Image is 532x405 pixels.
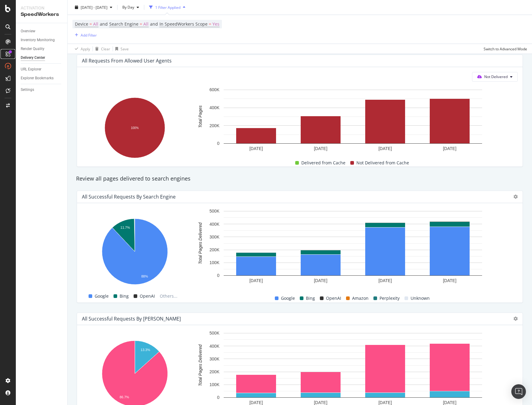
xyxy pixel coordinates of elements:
div: Switch to Advanced Mode [484,46,527,51]
text: 200K [209,247,219,252]
text: [DATE] [249,146,263,151]
span: Not Delivered [484,74,508,79]
text: Total Pages Delivered [198,344,203,386]
text: [DATE] [378,278,392,283]
text: 300K [209,356,219,361]
text: 500K [209,331,219,335]
svg: A chart. [191,87,514,154]
span: All [143,20,149,28]
span: = [209,21,211,27]
text: 0 [217,273,219,278]
div: Review all pages delivered to search engines [73,175,527,183]
text: 0 [217,141,219,146]
text: 400K [209,343,219,348]
a: Delivery Center [21,55,63,61]
div: All Requests from Allowed User Agents [82,58,172,64]
div: Clear [101,46,110,51]
span: Perplexity [380,295,400,302]
text: [DATE] [314,146,327,151]
span: [DATE] - [DATE] [81,5,107,10]
text: 400K [209,221,219,226]
span: Google [95,292,109,300]
div: Apply [81,46,90,51]
div: Activation [21,5,62,11]
span: and [150,21,158,27]
text: [DATE] [249,400,263,405]
text: 100K [209,382,219,387]
button: Switch to Advanced Mode [481,44,527,54]
a: Render Quality [21,46,63,52]
text: [DATE] [314,278,327,283]
text: [DATE] [249,278,263,283]
span: Delivered from Cache [301,159,345,167]
div: URL Explorer [21,66,41,73]
span: Yes [212,20,219,28]
button: Add Filter [72,31,97,39]
text: [DATE] [378,146,392,151]
text: 600K [209,87,219,92]
div: All Successful Requests by Search Engine [82,194,176,200]
svg: A chart. [82,216,188,289]
span: Google [281,295,295,302]
span: Others... [157,292,180,300]
svg: A chart. [82,94,188,162]
span: Unknown [411,295,430,302]
text: [DATE] [314,400,327,405]
div: Settings [21,87,34,93]
text: [DATE] [443,146,456,151]
div: Overview [21,28,35,34]
div: Open Intercom Messenger [511,384,526,399]
div: All Successful Requests by [PERSON_NAME] [82,316,181,322]
button: [DATE] - [DATE] [72,2,115,12]
button: Not Delivered [472,72,518,82]
text: [DATE] [443,278,456,283]
span: Search Engine [109,21,138,27]
span: = [89,21,92,27]
text: 13.3% [141,348,150,352]
div: 1 Filter Applied [155,5,180,10]
text: 100K [209,260,219,265]
button: By Day [120,2,142,12]
button: Save [113,44,129,54]
a: Explorer Bookmarks [21,75,63,81]
span: By Day [120,5,134,10]
a: Settings [21,87,63,93]
div: Render Quality [21,46,44,52]
span: = [140,21,142,27]
a: Overview [21,28,63,34]
text: 200K [209,123,219,128]
button: Apply [72,44,90,54]
text: 300K [209,234,219,239]
text: [DATE] [378,400,392,405]
text: 0 [217,395,219,400]
text: Total Pages Delivered [198,222,203,264]
span: Bing [120,292,129,300]
div: A chart. [191,208,514,289]
button: 1 Filter Applied [147,2,188,12]
text: Total Pages [198,106,203,128]
text: 200K [209,369,219,374]
span: Amazon [352,295,369,302]
a: Inventory Monitoring [21,37,63,43]
span: OpenAI [326,295,341,302]
span: OpenAI [140,292,155,300]
div: Add Filter [81,32,97,38]
text: 500K [209,209,219,213]
div: Save [121,46,129,51]
span: Not Delivered from Cache [356,159,409,167]
text: 86.7% [120,395,129,399]
span: In SpeedWorkers Scope [159,21,208,27]
text: 400K [209,105,219,110]
span: Bing [306,295,315,302]
text: 88% [141,274,148,278]
div: Inventory Monitoring [21,37,55,43]
div: Explorer Bookmarks [21,75,54,81]
span: All [93,20,98,28]
span: Device [75,21,88,27]
button: Clear [93,44,110,54]
a: URL Explorer [21,66,63,73]
text: [DATE] [443,400,456,405]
